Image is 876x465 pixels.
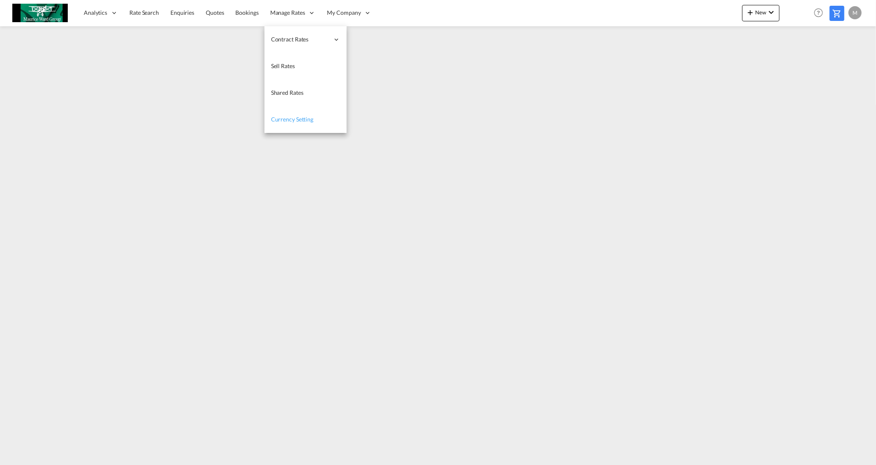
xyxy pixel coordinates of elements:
[84,9,107,17] span: Analytics
[264,26,347,53] div: Contract Rates
[812,6,825,20] span: Help
[206,9,224,16] span: Quotes
[170,9,194,16] span: Enquiries
[271,89,303,96] span: Shared Rates
[12,4,68,22] img: c6e8db30f5a511eea3e1ab7543c40fcc.jpg
[766,7,776,17] md-icon: icon-chevron-down
[264,80,347,106] a: Shared Rates
[271,35,329,44] span: Contract Rates
[848,6,862,19] div: M
[270,9,305,17] span: Manage Rates
[271,116,313,123] span: Currency Setting
[129,9,159,16] span: Rate Search
[742,5,779,21] button: icon-plus 400-fgNewicon-chevron-down
[327,9,361,17] span: My Company
[264,106,347,133] a: Currency Setting
[264,53,347,80] a: Sell Rates
[271,62,295,69] span: Sell Rates
[745,9,776,16] span: New
[236,9,259,16] span: Bookings
[812,6,830,21] div: Help
[745,7,755,17] md-icon: icon-plus 400-fg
